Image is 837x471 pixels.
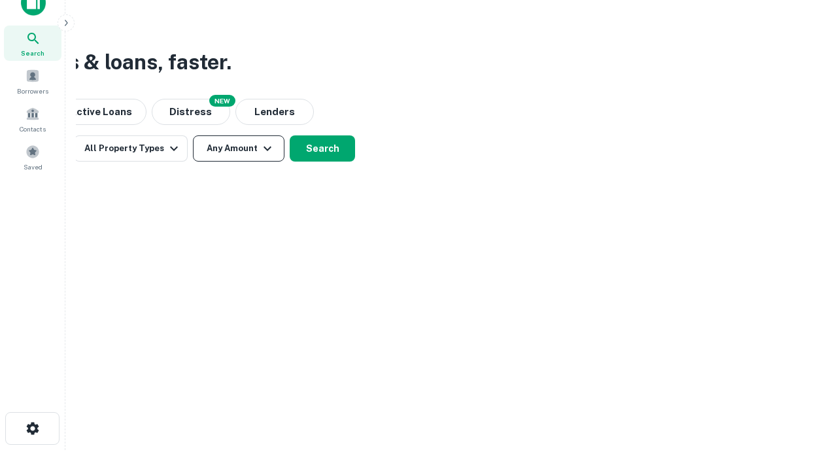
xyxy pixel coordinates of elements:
[4,26,61,61] a: Search
[20,124,46,134] span: Contacts
[55,99,146,125] button: Active Loans
[24,162,43,172] span: Saved
[152,99,230,125] button: Search distressed loans with lien and other non-mortgage details.
[4,139,61,175] a: Saved
[74,135,188,162] button: All Property Types
[4,63,61,99] a: Borrowers
[772,366,837,429] iframe: Chat Widget
[235,99,314,125] button: Lenders
[17,86,48,96] span: Borrowers
[290,135,355,162] button: Search
[209,95,235,107] div: NEW
[21,48,44,58] span: Search
[193,135,284,162] button: Any Amount
[4,101,61,137] a: Contacts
